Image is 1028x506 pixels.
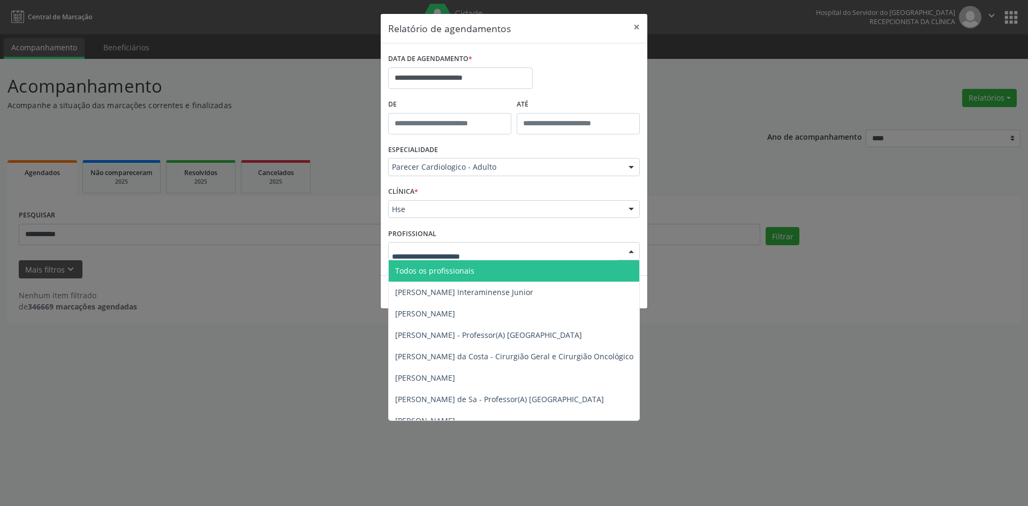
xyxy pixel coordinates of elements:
[392,204,618,215] span: Hse
[388,96,511,113] label: De
[395,330,582,340] span: [PERSON_NAME] - Professor(A) [GEOGRAPHIC_DATA]
[395,373,455,383] span: [PERSON_NAME]
[395,287,533,297] span: [PERSON_NAME] Interaminense Junior
[395,351,633,361] span: [PERSON_NAME] da Costa - Cirurgião Geral e Cirurgião Oncológico
[388,225,436,242] label: PROFISSIONAL
[517,96,640,113] label: ATÉ
[388,21,511,35] h5: Relatório de agendamentos
[395,308,455,319] span: [PERSON_NAME]
[395,266,474,276] span: Todos os profissionais
[388,184,418,200] label: CLÍNICA
[395,416,455,426] span: [PERSON_NAME]
[388,142,438,158] label: ESPECIALIDADE
[392,162,618,172] span: Parecer Cardiologico - Adulto
[395,394,604,404] span: [PERSON_NAME] de Sa - Professor(A) [GEOGRAPHIC_DATA]
[388,51,472,67] label: DATA DE AGENDAMENTO
[626,14,647,40] button: Close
